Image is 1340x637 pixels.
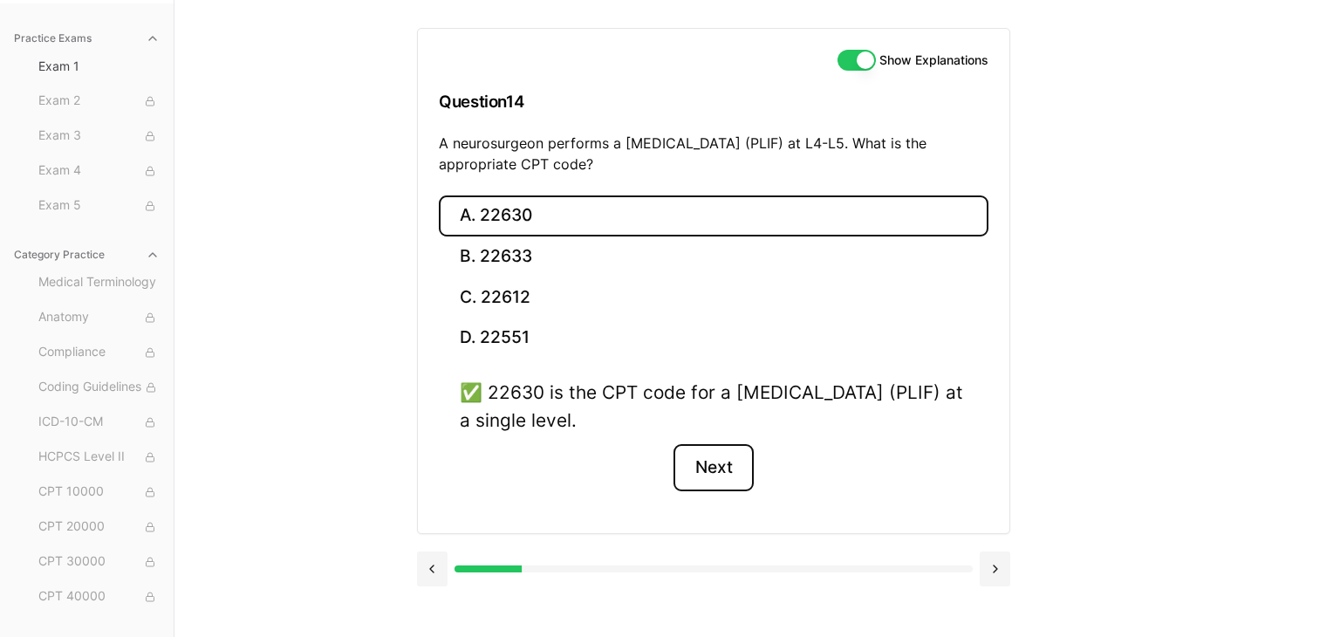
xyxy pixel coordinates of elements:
[38,483,160,502] span: CPT 10000
[31,304,167,332] button: Anatomy
[31,87,167,115] button: Exam 2
[31,513,167,541] button: CPT 20000
[439,195,988,236] button: A. 22630
[7,24,167,52] button: Practice Exams
[38,127,160,146] span: Exam 3
[31,269,167,297] button: Medical Terminology
[31,408,167,436] button: ICD-10-CM
[439,277,988,318] button: C. 22612
[439,76,988,127] h3: Question 14
[439,318,988,359] button: D. 22551
[38,448,160,467] span: HCPCS Level II
[38,273,160,292] span: Medical Terminology
[31,339,167,366] button: Compliance
[7,241,167,269] button: Category Practice
[38,587,160,606] span: CPT 40000
[879,54,988,66] label: Show Explanations
[38,92,160,111] span: Exam 2
[38,343,160,362] span: Compliance
[38,552,160,572] span: CPT 30000
[38,161,160,181] span: Exam 4
[31,373,167,401] button: Coding Guidelines
[31,548,167,576] button: CPT 30000
[439,133,988,175] p: A neurosurgeon performs a [MEDICAL_DATA] (PLIF) at L4-L5. What is the appropriate CPT code?
[38,517,160,537] span: CPT 20000
[31,478,167,506] button: CPT 10000
[439,236,988,277] button: B. 22633
[31,192,167,220] button: Exam 5
[38,196,160,216] span: Exam 5
[38,378,160,397] span: Coding Guidelines
[38,58,160,75] span: Exam 1
[38,413,160,432] span: ICD-10-CM
[31,583,167,611] button: CPT 40000
[460,379,967,433] div: ✅ 22630 is the CPT code for a [MEDICAL_DATA] (PLIF) at a single level.
[31,122,167,150] button: Exam 3
[673,444,753,491] button: Next
[31,443,167,471] button: HCPCS Level II
[38,308,160,327] span: Anatomy
[31,157,167,185] button: Exam 4
[31,52,167,80] button: Exam 1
